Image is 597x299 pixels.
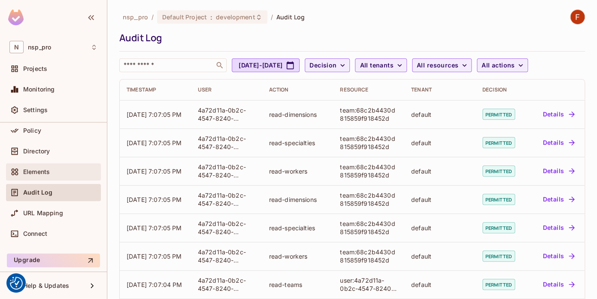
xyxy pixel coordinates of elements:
div: read-teams [269,281,326,289]
button: All actions [477,58,528,72]
button: [DATE]-[DATE] [232,58,300,72]
button: Details [539,136,578,149]
span: [DATE] 7:07:05 PM [127,111,182,118]
span: Settings [23,107,48,113]
div: read-specialties [269,139,326,147]
div: Decision [482,86,520,93]
span: Audit Log [276,13,305,21]
button: Decision [305,58,350,72]
span: permitted [482,109,515,120]
div: Tenant [411,86,469,93]
span: : [210,14,213,21]
span: Policy [23,127,41,134]
span: Workspace: nsp_pro [28,44,51,51]
div: team:68c2b4430d815859f918452d [340,191,397,207]
button: Details [539,221,578,235]
div: 4a72d11a-0b2c-4547-8240-4dd4dc6bbd25 [198,106,255,122]
span: Default Project [162,13,207,21]
div: user:4a72d11a-0b2c-4547-8240-4dd4dc6bbd25 [340,276,397,293]
div: 4a72d11a-0b2c-4547-8240-4dd4dc6bbd25 [198,163,255,179]
span: Connect [23,230,47,237]
span: [DATE] 7:07:05 PM [127,224,182,232]
span: Elements [23,168,50,175]
div: team:68c2b4430d815859f918452d [340,134,397,151]
img: SReyMgAAAABJRU5ErkJggg== [8,9,24,25]
span: permitted [482,194,515,205]
div: team:68c2b4430d815859f918452d [340,163,397,179]
li: / [152,13,154,21]
button: Details [539,107,578,121]
button: All tenants [355,58,406,72]
span: All tenants [360,60,393,71]
div: Resource [340,86,397,93]
li: / [271,13,273,21]
div: team:68c2b4430d815859f918452d [340,248,397,264]
div: default [411,139,469,147]
div: User [198,86,255,93]
div: 4a72d11a-0b2c-4547-8240-4dd4dc6bbd25 [198,134,255,151]
div: read-specialties [269,224,326,232]
div: default [411,252,469,260]
span: All actions [482,60,515,71]
span: Audit Log [23,189,52,196]
img: Revisit consent button [10,277,23,290]
span: [DATE] 7:07:05 PM [127,196,182,203]
div: read-workers [269,252,326,260]
span: permitted [482,137,515,148]
div: 4a72d11a-0b2c-4547-8240-4dd4dc6bbd25 [198,191,255,207]
span: All resources [417,60,458,71]
div: Action [269,86,326,93]
span: [DATE] 7:07:04 PM [127,281,182,288]
button: Consent Preferences [10,277,23,290]
span: permitted [482,165,515,177]
button: Details [539,249,578,263]
div: Audit Log [119,31,581,44]
button: Upgrade [7,253,100,267]
div: default [411,224,469,232]
div: 4a72d11a-0b2c-4547-8240-4dd4dc6bbd25 [198,276,255,293]
span: Monitoring [23,86,55,93]
span: Help & Updates [23,282,69,289]
div: default [411,167,469,175]
div: read-dimensions [269,195,326,204]
div: default [411,110,469,119]
span: N [9,41,24,53]
div: 4a72d11a-0b2c-4547-8240-4dd4dc6bbd25 [198,248,255,264]
span: Decision [309,60,336,71]
div: default [411,281,469,289]
button: Details [539,192,578,206]
img: Felipe Kharaba [570,10,585,24]
span: permitted [482,222,515,233]
span: URL Mapping [23,210,63,217]
div: Timestamp [127,86,184,93]
span: Projects [23,65,47,72]
div: default [411,195,469,204]
button: All resources [412,58,472,72]
button: Details [539,164,578,178]
span: [DATE] 7:07:05 PM [127,168,182,175]
span: the active workspace [123,13,148,21]
div: read-dimensions [269,110,326,119]
span: permitted [482,250,515,262]
span: [DATE] 7:07:05 PM [127,139,182,146]
div: read-workers [269,167,326,175]
div: team:68c2b4430d815859f918452d [340,106,397,122]
span: Directory [23,148,50,155]
span: development [216,13,255,21]
span: permitted [482,279,515,290]
div: team:68c2b4430d815859f918452d [340,220,397,236]
button: Details [539,278,578,291]
div: 4a72d11a-0b2c-4547-8240-4dd4dc6bbd25 [198,220,255,236]
span: [DATE] 7:07:05 PM [127,253,182,260]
